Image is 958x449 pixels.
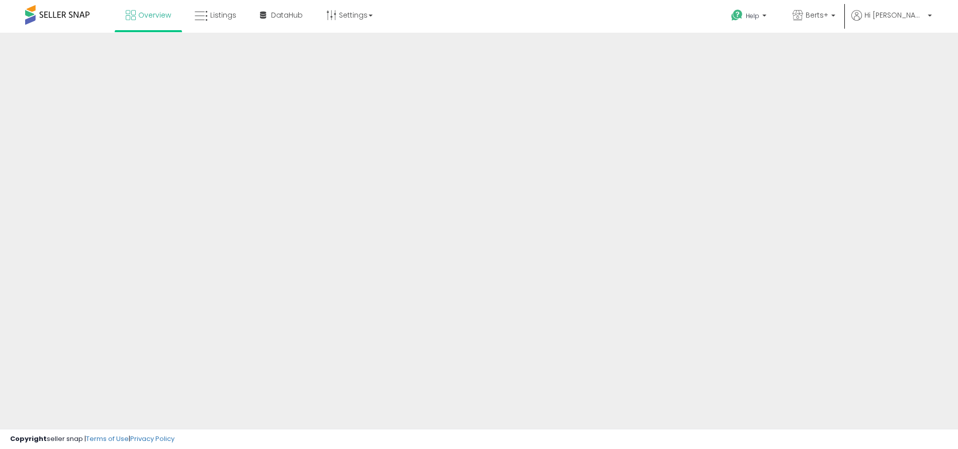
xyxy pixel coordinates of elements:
span: Overview [138,10,171,20]
a: Help [723,2,776,33]
span: Hi [PERSON_NAME] [864,10,925,20]
a: Terms of Use [86,434,129,443]
a: Privacy Policy [130,434,175,443]
span: Help [746,12,759,20]
i: Get Help [731,9,743,22]
a: Hi [PERSON_NAME] [851,10,932,33]
div: seller snap | | [10,434,175,444]
span: Listings [210,10,236,20]
strong: Copyright [10,434,47,443]
span: Berts+ [806,10,828,20]
span: DataHub [271,10,303,20]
